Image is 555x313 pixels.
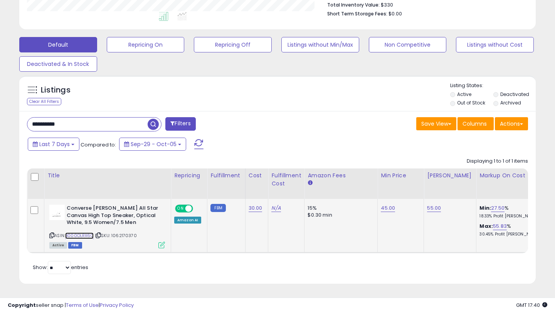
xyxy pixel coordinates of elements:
button: Default [19,37,97,52]
div: Cost [249,172,265,180]
div: [PERSON_NAME] [427,172,473,180]
div: Displaying 1 to 1 of 1 items [467,158,528,165]
div: ASIN: [49,205,165,247]
label: Active [457,91,471,98]
a: N/A [271,204,281,212]
small: Amazon Fees. [308,180,312,187]
b: Total Inventory Value: [327,2,380,8]
label: Deactivated [500,91,529,98]
button: Repricing On [107,37,185,52]
b: Min: [479,204,491,212]
div: % [479,223,543,237]
a: B000OLRX6O [65,232,94,239]
div: seller snap | | [8,302,134,309]
button: Columns [457,117,494,130]
strong: Copyright [8,301,36,309]
div: $0.30 min [308,212,372,219]
b: Max: [479,222,493,230]
span: Last 7 Days [39,140,70,148]
a: 55.00 [427,204,441,212]
h5: Listings [41,85,71,96]
button: Repricing Off [194,37,272,52]
span: 2025-10-13 17:40 GMT [516,301,547,309]
b: Converse [PERSON_NAME] All Star Canvas High Top Sneaker, Optical White, 9.5 Women/7.5 Men [67,205,160,228]
div: Amazon AI [174,217,201,224]
div: Title [47,172,168,180]
div: % [479,205,543,219]
a: Privacy Policy [100,301,134,309]
span: Columns [462,120,487,128]
button: Actions [495,117,528,130]
button: Sep-29 - Oct-05 [119,138,186,151]
b: Short Term Storage Fees: [327,10,387,17]
button: Filters [165,117,195,131]
button: Listings without Min/Max [281,37,359,52]
span: OFF [192,205,204,212]
button: Listings without Cost [456,37,534,52]
button: Last 7 Days [28,138,79,151]
span: Compared to: [81,141,116,148]
div: 15% [308,205,372,212]
span: ON [176,205,185,212]
th: The percentage added to the cost of goods (COGS) that forms the calculator for Min & Max prices. [476,168,550,199]
span: | SKU: 1062170370 [95,232,137,239]
label: Archived [500,99,521,106]
div: Repricing [174,172,204,180]
a: Terms of Use [66,301,99,309]
span: Sep-29 - Oct-05 [131,140,177,148]
small: FBM [210,204,225,212]
span: All listings currently available for purchase on Amazon [49,242,67,249]
button: Deactivated & In Stock [19,56,97,72]
div: Clear All Filters [27,98,61,105]
a: 45.00 [381,204,395,212]
div: Fulfillment [210,172,242,180]
p: 30.45% Profit [PERSON_NAME] [479,232,543,237]
p: 18.33% Profit [PERSON_NAME] [479,214,543,219]
div: Amazon Fees [308,172,374,180]
img: 21CCs2igHdL._SL40_.jpg [49,205,65,220]
div: Fulfillment Cost [271,172,301,188]
p: Listing States: [450,82,536,89]
label: Out of Stock [457,99,485,106]
button: Non Competitive [369,37,447,52]
button: Save View [416,117,456,130]
a: 27.50 [491,204,505,212]
a: 55.83 [493,222,507,230]
div: Min Price [381,172,420,180]
a: 30.00 [249,204,262,212]
span: FBM [68,242,82,249]
div: Markup on Cost [479,172,546,180]
span: $0.00 [388,10,402,17]
span: Show: entries [33,264,88,271]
